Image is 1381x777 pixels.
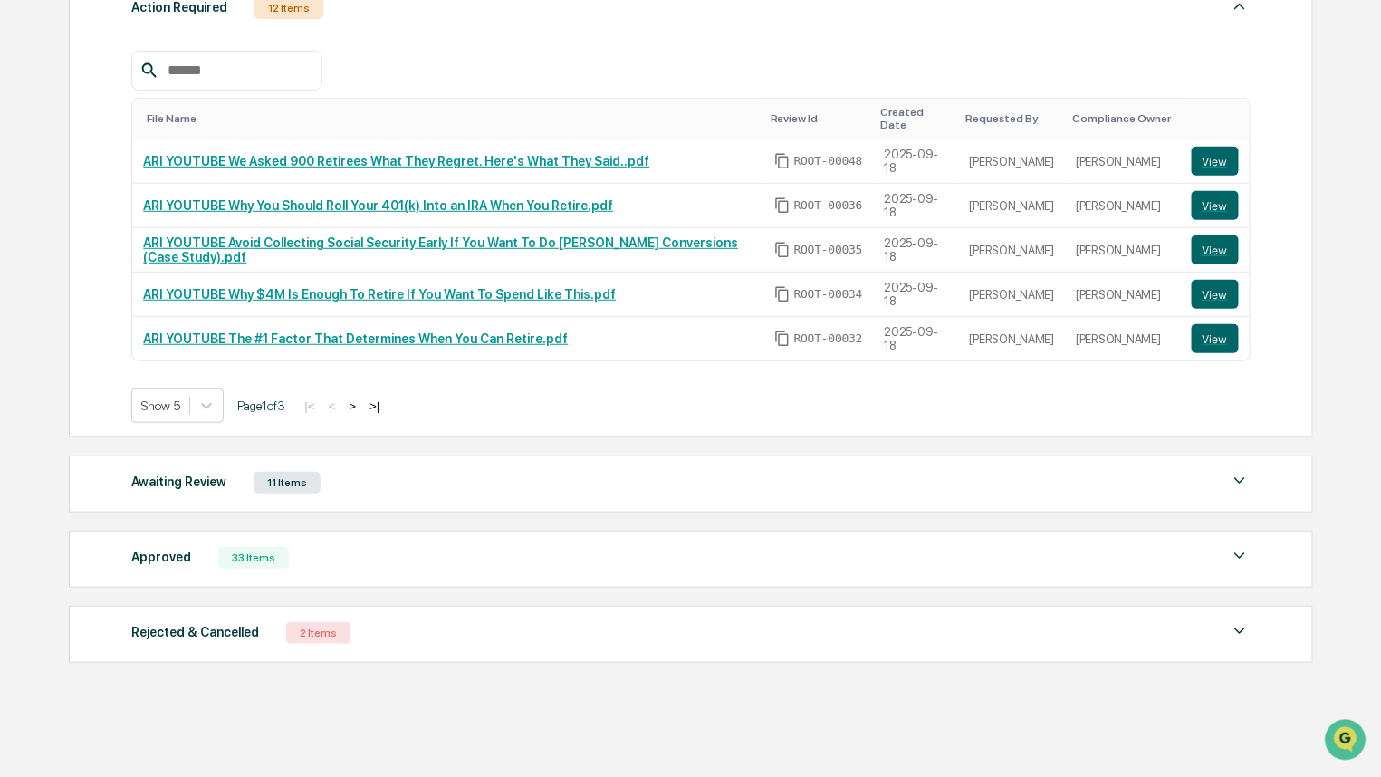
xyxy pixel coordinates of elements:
[364,398,385,414] button: >|
[299,398,320,414] button: |<
[131,545,191,569] div: Approved
[794,287,863,302] span: ROOT-00034
[959,228,1066,273] td: [PERSON_NAME]
[1065,317,1180,360] td: [PERSON_NAME]
[131,470,226,494] div: Awaiting Review
[62,156,229,170] div: We're available if you need us!
[180,306,219,320] span: Pylon
[771,112,867,125] div: Toggle SortBy
[873,184,958,228] td: 2025-09-18
[774,286,791,302] span: Copy Id
[343,398,361,414] button: >
[959,273,1066,317] td: [PERSON_NAME]
[1065,228,1180,273] td: [PERSON_NAME]
[237,398,285,413] span: Page 1 of 3
[873,317,958,360] td: 2025-09-18
[143,235,738,264] a: ARI YOUTUBE Avoid Collecting Social Security Early If You Want To Do [PERSON_NAME] Conversions (C...
[1323,717,1372,766] iframe: Open customer support
[254,472,321,494] div: 11 Items
[1192,324,1239,353] button: View
[143,331,568,346] a: ARI YOUTUBE The #1 Factor That Determines When You Can Retire.pdf
[794,243,863,257] span: ROOT-00035
[880,106,951,131] div: Toggle SortBy
[774,197,791,214] span: Copy Id
[218,547,289,569] div: 33 Items
[18,264,33,278] div: 🔎
[1192,280,1239,309] button: View
[308,143,330,165] button: Start new chat
[18,229,33,244] div: 🖐️
[1192,147,1239,176] button: View
[873,228,958,273] td: 2025-09-18
[18,37,330,66] p: How can we help?
[1192,235,1239,264] button: View
[1229,545,1251,567] img: caret
[774,331,791,347] span: Copy Id
[11,254,121,287] a: 🔎Data Lookup
[286,622,350,644] div: 2 Items
[131,229,146,244] div: 🗄️
[1229,470,1251,492] img: caret
[873,139,958,184] td: 2025-09-18
[959,317,1066,360] td: [PERSON_NAME]
[62,138,297,156] div: Start new chat
[131,620,259,644] div: Rejected & Cancelled
[149,227,225,245] span: Attestations
[1192,191,1239,220] button: View
[774,153,791,169] span: Copy Id
[124,220,232,253] a: 🗄️Attestations
[36,227,117,245] span: Preclearance
[143,154,649,168] a: ARI YOUTUBE We Asked 900 Retirees What They Regret. Here's What They Said..pdf
[794,198,863,213] span: ROOT-00036
[128,305,219,320] a: Powered byPylon
[143,287,616,302] a: ARI YOUTUBE Why $4M Is Enough To Retire If You Want To Spend Like This.pdf
[11,220,124,253] a: 🖐️Preclearance
[959,139,1066,184] td: [PERSON_NAME]
[794,331,863,346] span: ROOT-00032
[1065,184,1180,228] td: [PERSON_NAME]
[18,138,51,170] img: 1746055101610-c473b297-6a78-478c-a979-82029cc54cd1
[1195,112,1242,125] div: Toggle SortBy
[794,154,863,168] span: ROOT-00048
[1072,112,1173,125] div: Toggle SortBy
[774,242,791,258] span: Copy Id
[1065,273,1180,317] td: [PERSON_NAME]
[323,398,341,414] button: <
[873,273,958,317] td: 2025-09-18
[1229,620,1251,642] img: caret
[143,198,613,213] a: ARI YOUTUBE Why You Should Roll Your 401(k) Into an IRA When You Retire.pdf
[1065,139,1180,184] td: [PERSON_NAME]
[966,112,1059,125] div: Toggle SortBy
[959,184,1066,228] td: [PERSON_NAME]
[36,262,114,280] span: Data Lookup
[147,112,755,125] div: Toggle SortBy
